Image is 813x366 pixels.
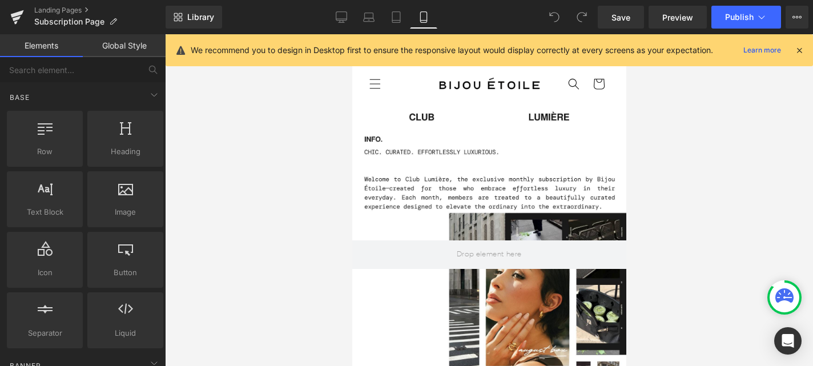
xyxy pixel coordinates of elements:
span: Icon [10,267,79,279]
span: Separator [10,327,79,339]
button: Undo [543,6,566,29]
img: Bijou Étoile [82,36,193,65]
span: Row [10,146,79,158]
p: We recommend you to design in Desktop first to ensure the responsive layout would display correct... [191,44,713,57]
span: Heading [91,146,160,158]
button: Redo [570,6,593,29]
a: Landing Pages [34,6,166,15]
span: Button [91,267,160,279]
span: BUY NOW PAY LATER WITH KLARNA OR SHOP PAY [51,7,224,16]
a: Learn more [739,43,786,57]
a: Mobile [410,6,437,29]
span: Liquid [91,327,160,339]
span: Save [611,11,630,23]
span: Publish [725,13,754,22]
a: Bijou Étoile [77,31,197,69]
summary: Search [209,37,234,62]
a: New Library [166,6,222,29]
a: Preview [649,6,707,29]
span: Base [9,92,31,103]
span: Image [91,206,160,218]
span: Library [187,12,214,22]
div: Open Intercom Messenger [774,327,802,355]
span: Preview [662,11,693,23]
a: Laptop [355,6,383,29]
button: Publish [711,6,781,29]
a: Tablet [383,6,410,29]
summary: Menu [10,37,35,62]
a: Desktop [328,6,355,29]
button: More [786,6,808,29]
span: Subscription Page [34,17,104,26]
div: 2 of 2 [34,2,240,23]
span: Text Block [10,206,79,218]
div: Announcement [34,2,240,23]
a: Global Style [83,34,166,57]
